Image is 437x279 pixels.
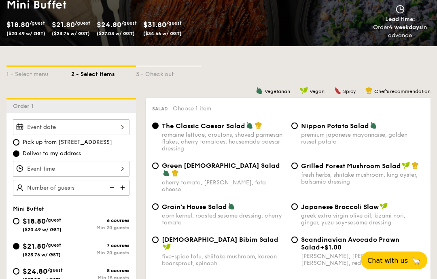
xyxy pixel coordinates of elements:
[71,225,129,230] div: Min 20 guests
[52,31,90,36] span: ($23.76 w/ GST)
[246,122,253,129] img: icon-vegetarian.fe4039eb.svg
[121,20,137,26] span: /guest
[162,179,285,193] div: cherry tomato, [PERSON_NAME], feta cheese
[172,169,179,177] img: icon-chef-hat.a58ddaea.svg
[291,237,298,243] input: Scandinavian Avocado Prawn Salad+$1.00[PERSON_NAME], [PERSON_NAME], [PERSON_NAME], red onion
[152,106,168,112] span: Salad
[162,236,278,243] span: [DEMOGRAPHIC_DATA] Bibim Salad
[23,267,47,276] span: $24.80
[13,205,44,212] span: Mini Buffet
[402,162,410,169] img: icon-vegan.f8ff3823.svg
[23,252,61,258] span: ($23.76 w/ GST)
[71,67,136,78] div: 2 - Select items
[13,139,19,146] input: Pick up from [STREET_ADDRESS]
[23,150,81,158] span: Deliver to my address
[291,163,298,169] input: Grilled Forest Mushroom Saladfresh herbs, shiitake mushroom, king oyster, balsamic dressing
[370,122,377,129] img: icon-vegetarian.fe4039eb.svg
[301,236,399,251] span: Scandinavian Avocado Prawn Salad
[152,237,159,243] input: [DEMOGRAPHIC_DATA] Bibim Saladfive-spice tofu, shiitake mushroom, korean beansprout, spinach
[47,267,63,273] span: /guest
[152,123,159,129] input: The Classic Caesar Saladromaine lettuce, croutons, shaved parmesan flakes, cherry tomatoes, house...
[13,180,129,196] input: Number of guests
[13,103,37,110] span: Order 1
[152,163,159,169] input: Green [DEMOGRAPHIC_DATA] Saladcherry tomato, [PERSON_NAME], feta cheese
[366,23,434,40] div: Order in advance
[13,119,129,135] input: Event date
[334,87,342,94] img: icon-spicy.37a8142b.svg
[105,180,117,195] img: icon-reduce.1d2dbef1.svg
[380,203,388,210] img: icon-vegan.f8ff3823.svg
[117,180,129,195] img: icon-add.58712e84.svg
[163,243,171,251] img: icon-vegan.f8ff3823.svg
[301,171,424,185] div: fresh herbs, shiitake mushroom, king oyster, balsamic dressing
[320,243,342,251] span: +$1.00
[412,162,419,169] img: icon-chef-hat.a58ddaea.svg
[162,212,285,226] div: corn kernel, roasted sesame dressing, cherry tomato
[30,20,45,26] span: /guest
[143,20,166,29] span: $31.80
[301,203,379,211] span: Japanese Broccoli Slaw
[265,89,290,94] span: Vegetarian
[301,122,369,130] span: Nippon Potato Salad
[162,253,285,267] div: five-spice tofu, shiitake mushroom, korean beansprout, spinach
[310,89,325,94] span: Vegan
[23,227,62,232] span: ($20.49 w/ GST)
[394,5,406,14] img: icon-clock.2db775ea.svg
[343,89,356,94] span: Spicy
[367,257,408,264] span: Chat with us
[301,253,424,266] div: [PERSON_NAME], [PERSON_NAME], [PERSON_NAME], red onion
[163,169,170,177] img: icon-vegetarian.fe4039eb.svg
[301,131,424,145] div: premium japanese mayonnaise, golden russet potato
[23,242,46,251] span: $21.80
[23,217,46,226] span: $18.80
[52,20,75,29] span: $21.80
[300,87,308,94] img: icon-vegan.f8ff3823.svg
[46,242,61,248] span: /guest
[291,123,298,129] input: Nippon Potato Saladpremium japanese mayonnaise, golden russet potato
[97,20,121,29] span: $24.80
[136,67,201,78] div: 3 - Check out
[13,150,19,157] input: Deliver to my address
[71,218,129,223] div: 6 courses
[71,250,129,256] div: Min 20 guests
[301,162,401,170] span: Grilled Forest Mushroom Salad
[166,20,182,26] span: /guest
[228,203,235,210] img: icon-vegetarian.fe4039eb.svg
[256,87,263,94] img: icon-vegetarian.fe4039eb.svg
[389,24,422,31] strong: 4 weekdays
[6,67,71,78] div: 1 - Select menu
[6,20,30,29] span: $18.80
[143,31,182,36] span: ($34.66 w/ GST)
[162,122,245,130] span: The Classic Caesar Salad
[97,31,135,36] span: ($27.03 w/ GST)
[46,217,61,223] span: /guest
[385,16,415,23] span: Lead time:
[23,138,112,146] span: Pick up from [STREET_ADDRESS]
[361,252,427,269] button: Chat with us🦙
[71,268,129,273] div: 8 courses
[75,20,90,26] span: /guest
[365,87,373,94] img: icon-chef-hat.a58ddaea.svg
[162,203,227,211] span: Grain's House Salad
[255,122,262,129] img: icon-chef-hat.a58ddaea.svg
[374,89,431,94] span: Chef's recommendation
[162,131,285,152] div: romaine lettuce, croutons, shaved parmesan flakes, cherry tomatoes, housemade caesar dressing
[291,203,298,210] input: Japanese Broccoli Slawgreek extra virgin olive oil, kizami nori, ginger, yuzu soy-sesame dressing
[162,162,280,169] span: Green [DEMOGRAPHIC_DATA] Salad
[301,212,424,226] div: greek extra virgin olive oil, kizami nori, ginger, yuzu soy-sesame dressing
[13,161,129,177] input: Event time
[152,203,159,210] input: Grain's House Saladcorn kernel, roasted sesame dressing, cherry tomato
[13,218,19,224] input: $18.80/guest($20.49 w/ GST)6 coursesMin 20 guests
[411,256,421,265] span: 🦙
[13,243,19,249] input: $21.80/guest($23.76 w/ GST)7 coursesMin 20 guests
[173,105,211,112] span: Choose 1 item
[71,243,129,248] div: 7 courses
[6,31,45,36] span: ($20.49 w/ GST)
[13,268,19,275] input: $24.80/guest($27.03 w/ GST)8 coursesMin 15 guests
